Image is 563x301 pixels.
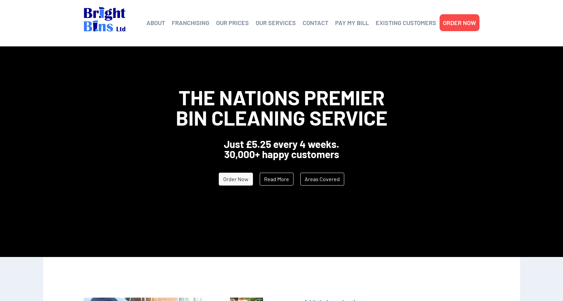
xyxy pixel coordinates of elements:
[443,18,476,28] a: ORDER NOW
[256,18,296,28] a: OUR SERVICES
[335,18,369,28] a: PAY MY BILL
[216,18,249,28] a: OUR PRICES
[260,173,294,186] a: Read More
[172,18,209,28] a: FRANCHISING
[219,173,253,186] a: Order Now
[303,18,328,28] a: CONTACT
[300,173,344,186] a: Areas Covered
[146,18,165,28] a: ABOUT
[176,85,388,130] span: The Nations Premier Bin Cleaning Service
[376,18,436,28] a: EXISTING CUSTOMERS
